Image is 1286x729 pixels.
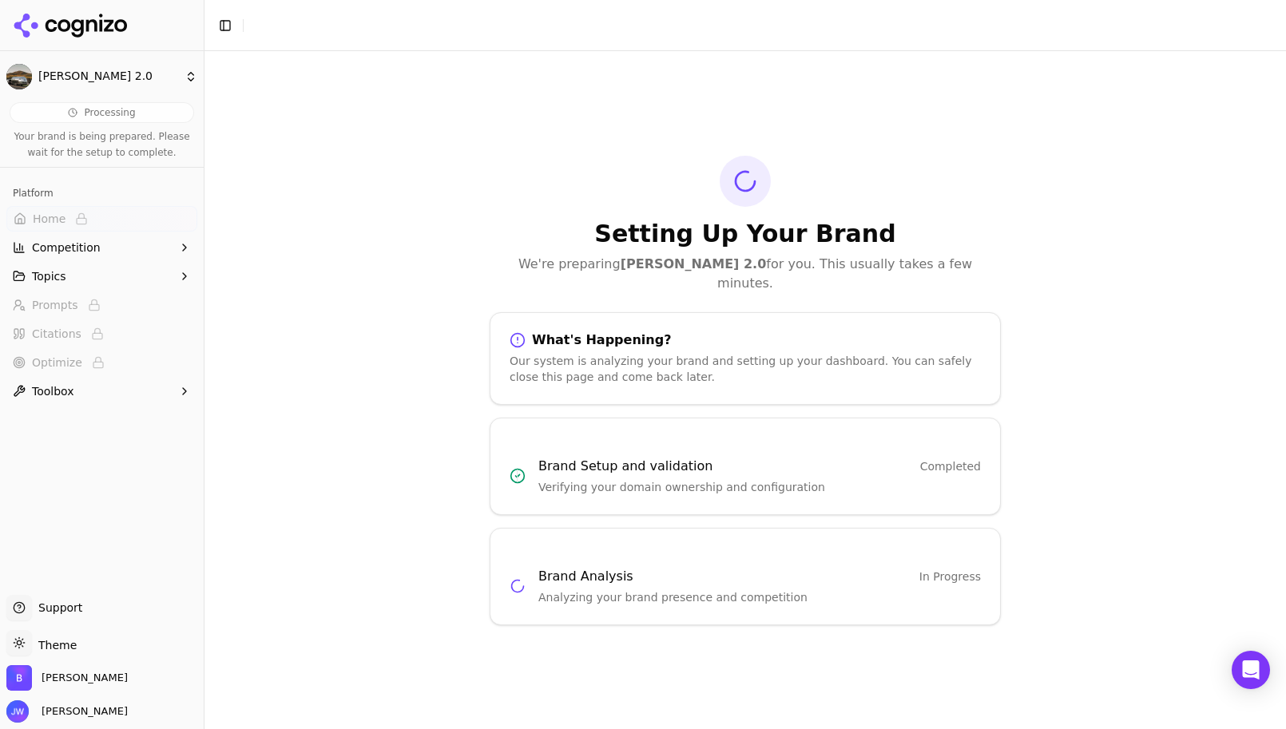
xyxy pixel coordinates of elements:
p: Verifying your domain ownership and configuration [538,479,981,495]
h3: Brand Setup and validation [538,457,712,476]
span: Processing [84,106,135,119]
span: Optimize [32,355,82,370]
span: Support [32,600,82,616]
span: Toolbox [32,383,74,399]
span: Completed [920,458,981,474]
p: We're preparing for you. This usually takes a few minutes. [490,255,1001,293]
h3: Brand Analysis [538,567,633,586]
img: Bowlus 2.0 [6,64,32,89]
p: Your brand is being prepared. Please wait for the setup to complete. [10,129,194,160]
div: Open Intercom Messenger [1232,651,1270,689]
span: [PERSON_NAME] [35,704,128,719]
p: Analyzing your brand presence and competition [538,589,981,605]
span: Bowlus [42,671,128,685]
span: Home [33,211,65,227]
div: What's Happening? [510,332,981,348]
img: Jonathan Wahl [6,700,29,723]
div: Platform [6,180,197,206]
span: Competition [32,240,101,256]
span: Prompts [32,297,78,313]
span: [PERSON_NAME] 2.0 [38,69,178,84]
span: In Progress [919,569,981,584]
span: Citations [32,326,81,342]
button: Toolbox [6,378,197,404]
span: Theme [32,639,77,652]
button: Open user button [6,700,128,723]
div: Our system is analyzing your brand and setting up your dashboard. You can safely close this page ... [510,353,981,385]
span: Topics [32,268,66,284]
strong: [PERSON_NAME] 2.0 [621,256,767,271]
button: Topics [6,263,197,289]
img: Bowlus [6,665,32,691]
button: Open organization switcher [6,665,128,691]
button: Competition [6,235,197,260]
h1: Setting Up Your Brand [490,220,1001,248]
